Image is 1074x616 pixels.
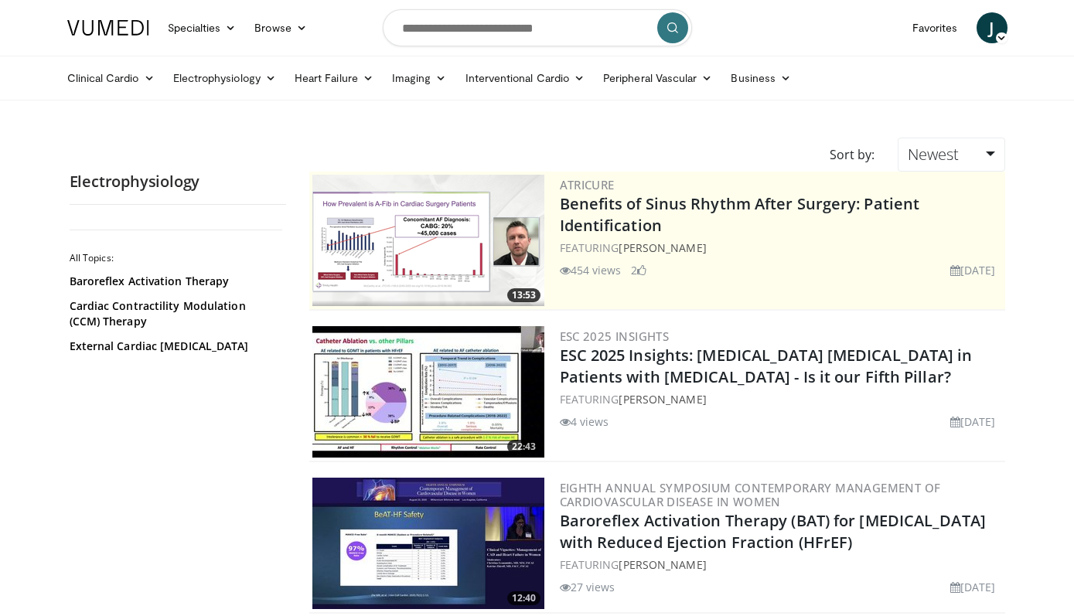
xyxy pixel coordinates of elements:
h2: Electrophysiology [70,172,286,192]
li: [DATE] [950,262,996,278]
a: Baroreflex Activation Therapy (BAT) for [MEDICAL_DATA] with Reduced Ejection Fraction (HFrEF) [560,510,986,553]
a: Benefits of Sinus Rhythm After Surgery: Patient Identification [560,193,920,236]
h2: All Topics: [70,252,282,264]
div: FEATURING [560,240,1002,256]
a: Cardiac Contractility Modulation (CCM) Therapy [70,298,278,329]
li: 454 views [560,262,622,278]
a: Newest [898,138,1004,172]
li: [DATE] [950,414,996,430]
div: Sort by: [818,138,886,172]
a: ESC 2025 Insights [560,328,670,344]
a: 12:40 [312,478,544,609]
a: Heart Failure [285,63,383,94]
a: External Cardiac [MEDICAL_DATA] [70,339,278,354]
li: 4 views [560,414,609,430]
li: [DATE] [950,579,996,595]
span: 13:53 [507,288,540,302]
a: Clinical Cardio [58,63,164,94]
a: Favorites [903,12,967,43]
a: Baroreflex Activation Therapy [70,274,278,289]
a: [PERSON_NAME] [619,240,706,255]
div: FEATURING [560,556,1002,573]
a: Browse [245,12,316,43]
a: Electrophysiology [164,63,285,94]
a: ESC 2025 Insights: [MEDICAL_DATA] [MEDICAL_DATA] in Patients with [MEDICAL_DATA] - Is it our Fift... [560,345,973,387]
a: [PERSON_NAME] [619,557,706,572]
a: Eighth Annual Symposium Contemporary Management of Cardiovascular Disease in Women [560,480,941,509]
input: Search topics, interventions [383,9,692,46]
span: 22:43 [507,440,540,454]
img: e7a5bff2-9552-48dd-b3ba-89b874acfa8f.300x170_q85_crop-smart_upscale.jpg [312,326,544,458]
a: Imaging [383,63,456,94]
a: Interventional Cardio [456,63,595,94]
span: 12:40 [507,591,540,605]
img: VuMedi Logo [67,20,149,36]
a: J [977,12,1008,43]
a: [PERSON_NAME] [619,392,706,407]
li: 27 views [560,579,615,595]
a: 22:43 [312,326,544,458]
div: FEATURING [560,391,1002,407]
li: 2 [631,262,646,278]
a: 13:53 [312,175,544,306]
span: Newest [908,144,959,165]
img: 3806243f-f1d9-4cc8-ae64-8bbf2abdc273.300x170_q85_crop-smart_upscale.jpg [312,478,544,609]
a: Specialties [159,12,246,43]
a: AtriCure [560,177,615,192]
img: 982c273f-2ee1-4c72-ac31-fa6e97b745f7.png.300x170_q85_crop-smart_upscale.png [312,175,544,306]
a: Peripheral Vascular [594,63,721,94]
a: Business [721,63,800,94]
